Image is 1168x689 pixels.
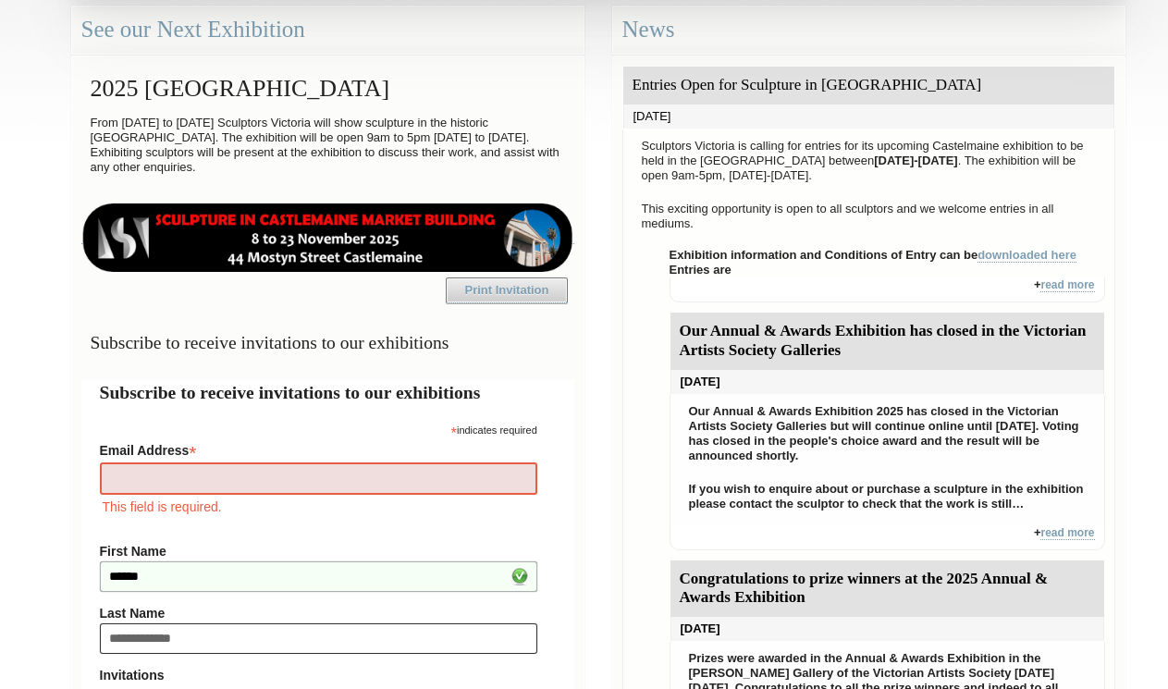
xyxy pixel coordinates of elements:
[670,248,1077,263] strong: Exhibition information and Conditions of Entry can be
[670,313,1104,370] div: Our Annual & Awards Exhibition has closed in the Victorian Artists Society Galleries
[670,277,1105,302] div: +
[1040,526,1094,540] a: read more
[874,154,958,167] strong: [DATE]-[DATE]
[100,544,537,559] label: First Name
[81,325,574,361] h3: Subscribe to receive invitations to our exhibitions
[670,370,1104,394] div: [DATE]
[81,203,574,272] img: castlemaine-ldrbd25v2.png
[81,66,574,111] h2: 2025 [GEOGRAPHIC_DATA]
[100,379,556,406] h2: Subscribe to receive invitations to our exhibitions
[680,400,1095,468] p: Our Annual & Awards Exhibition 2025 has closed in the Victorian Artists Society Galleries but wil...
[670,525,1105,550] div: +
[446,277,568,303] a: Print Invitation
[977,248,1076,263] a: downloaded here
[623,105,1114,129] div: [DATE]
[633,197,1105,236] p: This exciting opportunity is open to all sculptors and we welcome entries in all mediums.
[680,477,1095,516] p: If you wish to enquire about or purchase a sculpture in the exhibition please contact the sculpto...
[633,134,1105,188] p: Sculptors Victoria is calling for entries for its upcoming Castelmaine exhibition to be held in t...
[623,67,1114,105] div: Entries Open for Sculpture in [GEOGRAPHIC_DATA]
[71,6,584,55] div: See our Next Exhibition
[100,420,537,437] div: indicates required
[670,560,1104,618] div: Congratulations to prize winners at the 2025 Annual & Awards Exhibition
[1040,278,1094,292] a: read more
[670,617,1104,641] div: [DATE]
[612,6,1125,55] div: News
[100,497,537,517] div: This field is required.
[81,111,574,179] p: From [DATE] to [DATE] Sculptors Victoria will show sculpture in the historic [GEOGRAPHIC_DATA]. T...
[100,437,537,460] label: Email Address
[100,606,537,621] label: Last Name
[100,668,537,683] strong: Invitations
